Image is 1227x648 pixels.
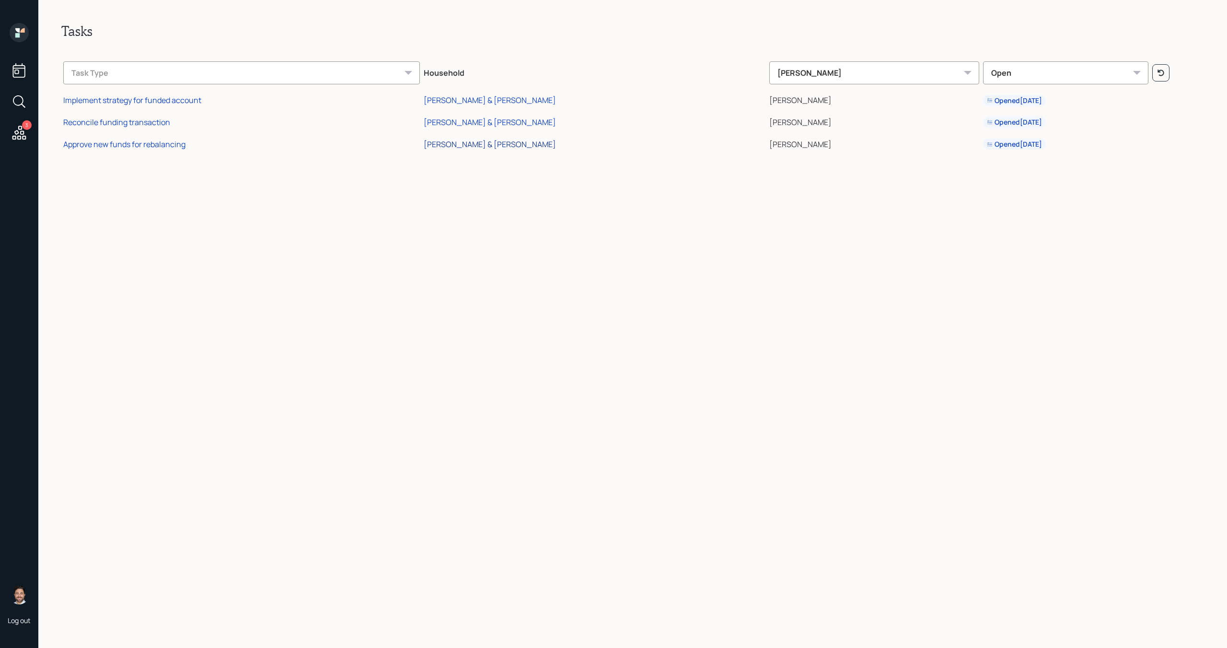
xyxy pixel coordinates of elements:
div: 3 [22,120,32,130]
div: Log out [8,616,31,625]
div: Implement strategy for funded account [63,95,201,105]
div: [PERSON_NAME] & [PERSON_NAME] [424,95,556,105]
img: michael-russo-headshot.png [10,585,29,604]
div: [PERSON_NAME] & [PERSON_NAME] [424,117,556,127]
div: Opened [DATE] [987,117,1042,127]
div: Open [983,61,1148,84]
td: [PERSON_NAME] [767,110,982,132]
td: [PERSON_NAME] [767,88,982,110]
th: Household [422,55,767,88]
div: Task Type [63,61,420,84]
div: Opened [DATE] [987,139,1042,149]
div: [PERSON_NAME] & [PERSON_NAME] [424,139,556,150]
div: Approve new funds for rebalancing [63,139,185,150]
div: Opened [DATE] [987,96,1042,105]
div: Reconcile funding transaction [63,117,170,127]
td: [PERSON_NAME] [767,132,982,154]
div: [PERSON_NAME] [769,61,980,84]
h2: Tasks [61,23,1204,39]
